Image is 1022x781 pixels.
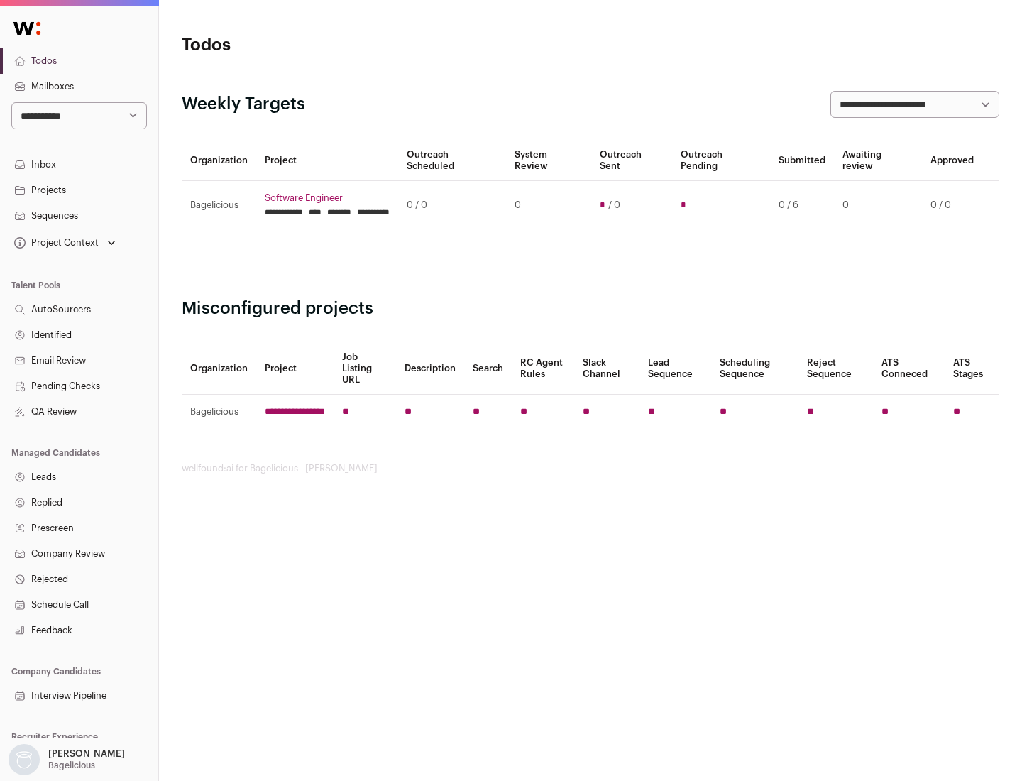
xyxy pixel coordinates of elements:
[182,395,256,430] td: Bagelicious
[506,141,590,181] th: System Review
[672,141,769,181] th: Outreach Pending
[48,748,125,760] p: [PERSON_NAME]
[11,237,99,248] div: Project Context
[6,14,48,43] img: Wellfound
[48,760,95,771] p: Bagelicious
[182,34,454,57] h1: Todos
[182,181,256,230] td: Bagelicious
[182,297,999,320] h2: Misconfigured projects
[945,343,999,395] th: ATS Stages
[922,141,982,181] th: Approved
[639,343,711,395] th: Lead Sequence
[11,233,119,253] button: Open dropdown
[398,181,506,230] td: 0 / 0
[711,343,798,395] th: Scheduling Sequence
[608,200,620,211] span: / 0
[182,463,999,474] footer: wellfound:ai for Bagelicious - [PERSON_NAME]
[770,181,834,230] td: 0 / 6
[182,93,305,116] h2: Weekly Targets
[873,343,944,395] th: ATS Conneced
[506,181,590,230] td: 0
[182,141,256,181] th: Organization
[770,141,834,181] th: Submitted
[6,744,128,775] button: Open dropdown
[798,343,874,395] th: Reject Sequence
[256,343,334,395] th: Project
[922,181,982,230] td: 0 / 0
[265,192,390,204] a: Software Engineer
[182,343,256,395] th: Organization
[574,343,639,395] th: Slack Channel
[256,141,398,181] th: Project
[834,181,922,230] td: 0
[396,343,464,395] th: Description
[834,141,922,181] th: Awaiting review
[334,343,396,395] th: Job Listing URL
[9,744,40,775] img: nopic.png
[512,343,573,395] th: RC Agent Rules
[464,343,512,395] th: Search
[591,141,673,181] th: Outreach Sent
[398,141,506,181] th: Outreach Scheduled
